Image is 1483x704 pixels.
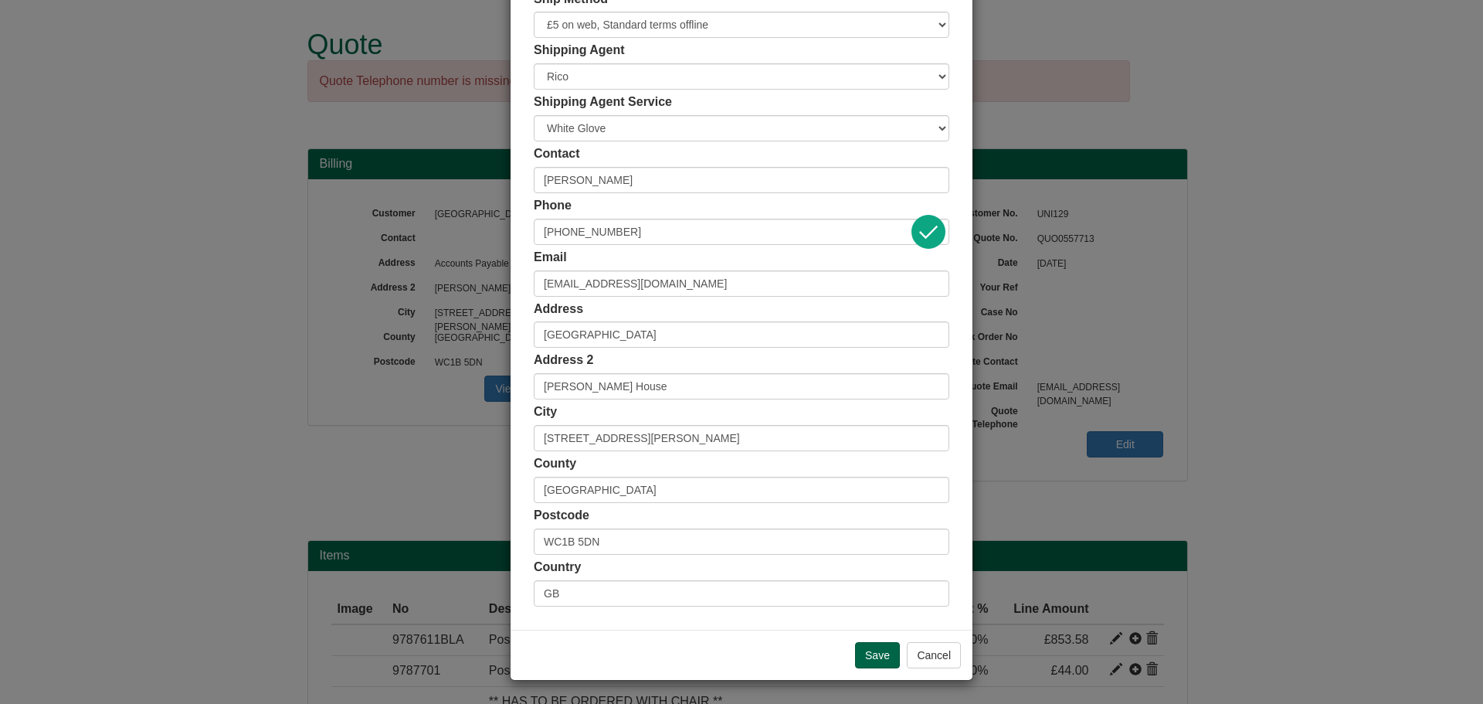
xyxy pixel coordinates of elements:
label: Phone [534,197,572,215]
label: Country [534,559,581,576]
label: Email [534,249,567,267]
label: Postcode [534,507,589,525]
label: County [534,455,576,473]
label: Address 2 [534,352,593,369]
label: Address [534,301,583,318]
label: City [534,403,557,421]
label: Contact [534,145,580,163]
input: Save [855,642,900,668]
label: Shipping Agent Service [534,94,672,111]
button: Cancel [907,642,961,668]
label: Shipping Agent [534,42,625,60]
input: Mobile Preferred [534,219,949,245]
